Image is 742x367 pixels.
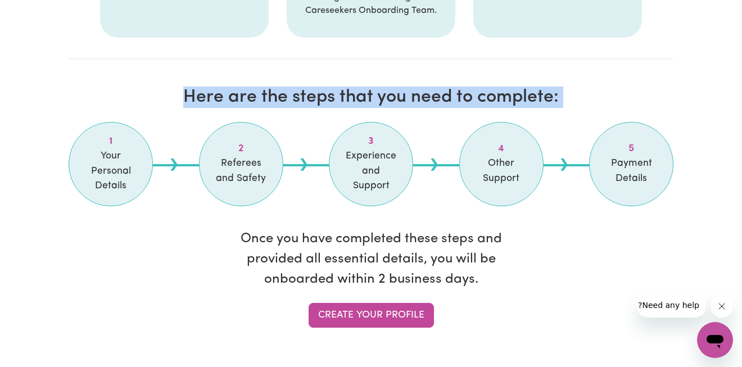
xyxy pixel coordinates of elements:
span: Step 1 [83,134,139,149]
span: Experience and Support [343,149,399,193]
p: Once you have completed these steps and provided all essential details, you will be onboarded wit... [223,229,519,289]
span: Other Support [473,156,530,186]
span: Step 4 [473,142,530,156]
iframe: إغلاق الرسالة [711,295,733,318]
a: Create your profile [309,303,434,328]
span: Referees and Safety [213,156,269,186]
span: Step 5 [603,142,659,156]
span: Step 3 [343,134,399,149]
span: Step 2 [213,142,269,156]
iframe: زر إطلاق نافذة المراسلة [697,322,733,358]
h2: Here are the steps that you need to complete: [69,87,673,108]
span: Payment Details [603,156,659,186]
span: Your Personal Details [83,149,139,193]
iframe: رسالة من الشركة [637,293,706,318]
